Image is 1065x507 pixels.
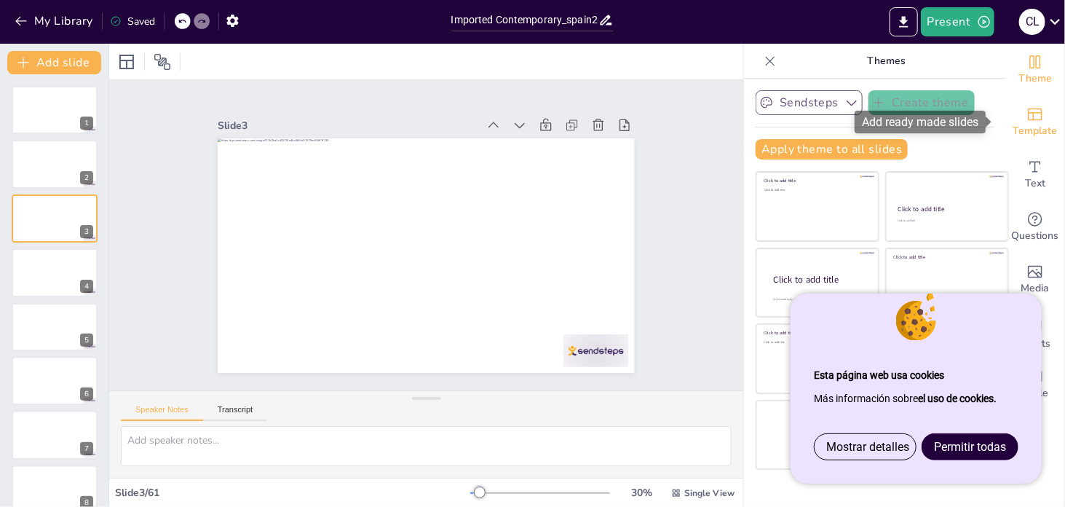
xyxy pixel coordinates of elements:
div: 1 [12,86,98,134]
span: Template [1013,123,1058,139]
div: Click to add title [894,254,998,260]
div: Get real-time input from your audience [1006,201,1064,253]
button: Transcript [203,405,268,421]
div: Saved [110,15,155,28]
div: 1 [80,117,93,130]
div: Slide 3 / 61 [115,486,470,500]
div: Change the overall theme [1006,44,1064,96]
button: Export to PowerPoint [890,7,918,36]
span: Questions [1012,228,1059,244]
div: Slide 3 [297,30,528,172]
div: Click to add text [898,219,994,223]
div: 4 [80,280,93,293]
div: Click to add title [764,330,868,336]
div: Add images, graphics, shapes or video [1006,253,1064,306]
span: Theme [1018,71,1052,87]
div: Add text boxes [1006,149,1064,201]
div: 4 [12,248,98,296]
div: C L [1019,9,1045,35]
button: My Library [11,9,99,33]
div: 7 [12,411,98,459]
button: Create theme [868,90,975,115]
div: Layout [115,50,138,74]
div: 3 [12,194,98,243]
div: 6 [12,357,98,405]
button: Speaker Notes [121,405,203,421]
span: Permitir todas [934,440,1006,454]
span: Position [154,53,171,71]
div: 6 [80,388,93,401]
div: 30 % [625,486,660,500]
div: Click to add body [774,297,866,301]
p: Themes [782,44,991,79]
a: Mostrar detalles [815,434,921,460]
div: 5 [80,334,93,347]
button: Sendsteps [756,90,863,115]
span: Text [1025,176,1045,192]
span: Single View [684,487,735,499]
span: Mostrar detalles [826,440,909,454]
a: Permitir todas [922,434,1018,460]
button: Present [921,7,994,36]
input: Insert title [451,9,599,31]
button: Add slide [7,51,101,74]
div: Click to add title [764,178,868,184]
button: Apply theme to all slides [756,139,908,160]
div: Click to add text [764,341,797,345]
div: 2 [80,171,93,184]
div: Add ready made slides [1006,96,1064,149]
div: Click to add title [774,273,867,286]
p: Más información sobre [814,387,1018,410]
div: 3 [80,225,93,238]
div: 7 [80,442,93,455]
div: Add ready made slides [855,111,986,133]
div: 2 [12,140,98,188]
div: Click to add text [764,189,868,192]
div: 5 [12,303,98,351]
strong: Esta página web usa cookies [814,369,944,381]
span: Media [1021,280,1050,296]
button: C L [1019,7,1045,36]
a: el uso de cookies. [918,393,997,404]
div: Click to add title [898,205,995,213]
